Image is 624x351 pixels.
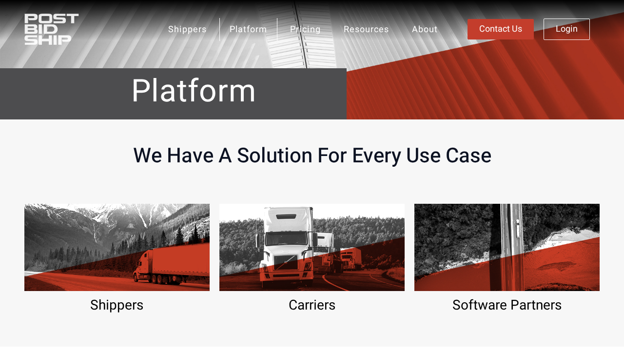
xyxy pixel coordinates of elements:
a: Resources [333,18,399,41]
span: Contact Us [479,25,522,34]
a: Platform [219,18,277,41]
a: Shippers [158,18,217,41]
a: Software Partners [452,295,562,315]
span: Login [556,25,578,34]
span: We Have A solution For every Use Case [133,144,491,168]
img: PostBidShip [24,14,110,44]
a: Carriers [289,295,335,315]
span: Platform [131,73,256,111]
a: Pricing [280,18,331,41]
a: Contact Us [468,19,534,39]
a: About [402,18,448,41]
a: Shippers [90,295,143,315]
a: Login [544,19,590,40]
